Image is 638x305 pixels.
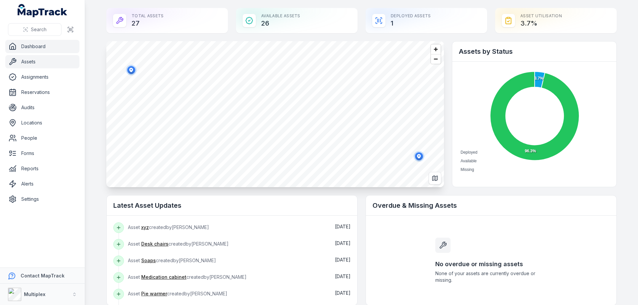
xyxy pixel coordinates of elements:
[5,70,79,84] a: Assignments
[335,257,351,263] span: [DATE]
[5,147,79,160] a: Forms
[461,159,477,163] span: Available
[435,260,547,269] h3: No overdue or missing assets
[429,172,441,185] button: Switch to Map View
[21,273,64,278] strong: Contact MapTrack
[8,23,61,36] button: Search
[335,273,351,279] time: 9/1/2025, 11:20:49 AM
[335,240,351,246] span: [DATE]
[459,47,610,56] h2: Assets by Status
[5,192,79,206] a: Settings
[24,291,46,297] strong: Multiplex
[5,177,79,191] a: Alerts
[31,26,47,33] span: Search
[431,44,441,54] button: Zoom in
[5,86,79,99] a: Reservations
[141,290,167,297] a: Pie warmer
[141,224,149,231] a: xyz
[141,241,168,247] a: Desk chairs
[435,270,547,283] span: None of your assets are currently overdue or missing.
[113,201,351,210] h2: Latest Asset Updates
[5,116,79,129] a: Locations
[5,101,79,114] a: Audits
[128,224,209,230] span: Asset created by [PERSON_NAME]
[5,40,79,53] a: Dashboard
[431,54,441,64] button: Zoom out
[106,41,444,187] canvas: Map
[5,131,79,145] a: People
[461,150,478,155] span: Deployed
[18,4,67,17] a: MapTrack
[335,290,351,296] span: [DATE]
[335,273,351,279] span: [DATE]
[335,224,351,229] span: [DATE]
[335,290,351,296] time: 9/1/2025, 11:19:44 AM
[335,224,351,229] time: 9/1/2025, 2:24:26 PM
[128,291,227,296] span: Asset created by [PERSON_NAME]
[5,55,79,68] a: Assets
[335,240,351,246] time: 9/1/2025, 11:22:46 AM
[461,167,474,172] span: Missing
[335,257,351,263] time: 9/1/2025, 11:22:06 AM
[5,162,79,175] a: Reports
[372,201,610,210] h2: Overdue & Missing Assets
[141,274,186,280] a: Medication cabinet
[128,274,247,280] span: Asset created by [PERSON_NAME]
[128,258,216,263] span: Asset created by [PERSON_NAME]
[128,241,229,247] span: Asset created by [PERSON_NAME]
[141,257,156,264] a: Soaps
